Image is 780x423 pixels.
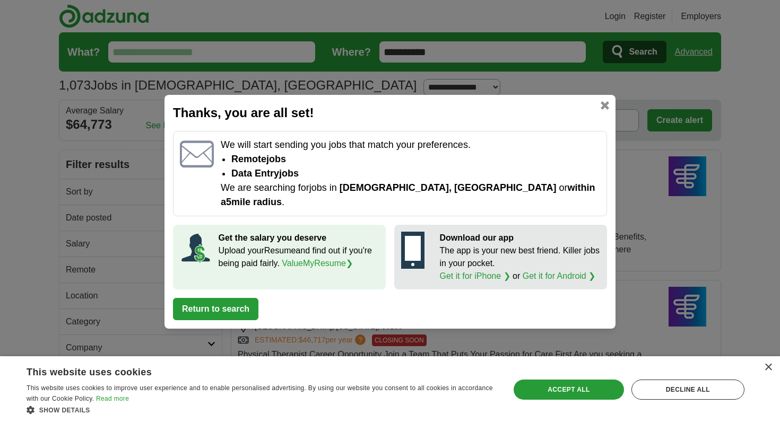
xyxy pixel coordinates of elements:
div: Decline all [631,380,744,400]
p: The app is your new best friend. Killer jobs in your pocket. or [440,244,601,283]
a: Read more, opens a new window [96,395,129,402]
p: Get the salary you deserve [219,232,379,244]
li: Data Entry jobs [231,166,600,181]
div: Accept all [514,380,624,400]
h2: Thanks, you are all set! [173,103,607,122]
button: Return to search [173,298,258,320]
li: Remote jobs [231,152,600,166]
span: Show details [39,407,90,414]
div: This website uses cookies [27,363,469,378]
span: [DEMOGRAPHIC_DATA], [GEOGRAPHIC_DATA] [340,182,557,193]
div: Close [764,364,772,372]
div: Show details [27,404,496,415]
span: within a 5 mile radius [221,182,595,207]
p: We are searching for jobs in or . [221,181,600,209]
a: Get it for iPhone ❯ [440,271,510,280]
p: We will start sending you jobs that match your preferences. [221,138,600,152]
p: Upload your Resume and find out if you're being paid fairly. [219,244,379,270]
span: This website uses cookies to improve user experience and to enable personalised advertising. By u... [27,384,493,402]
a: ValueMyResume❯ [282,259,353,268]
a: Get it for Android ❯ [523,271,596,280]
p: Download our app [440,232,601,244]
